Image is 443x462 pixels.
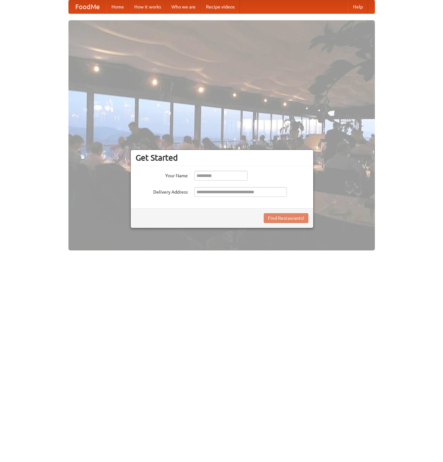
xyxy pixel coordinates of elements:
[106,0,129,13] a: Home
[129,0,166,13] a: How it works
[136,187,188,195] label: Delivery Address
[136,153,308,163] h3: Get Started
[264,213,308,223] button: Find Restaurants!
[69,0,106,13] a: FoodMe
[201,0,240,13] a: Recipe videos
[166,0,201,13] a: Who we are
[348,0,368,13] a: Help
[136,171,188,179] label: Your Name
